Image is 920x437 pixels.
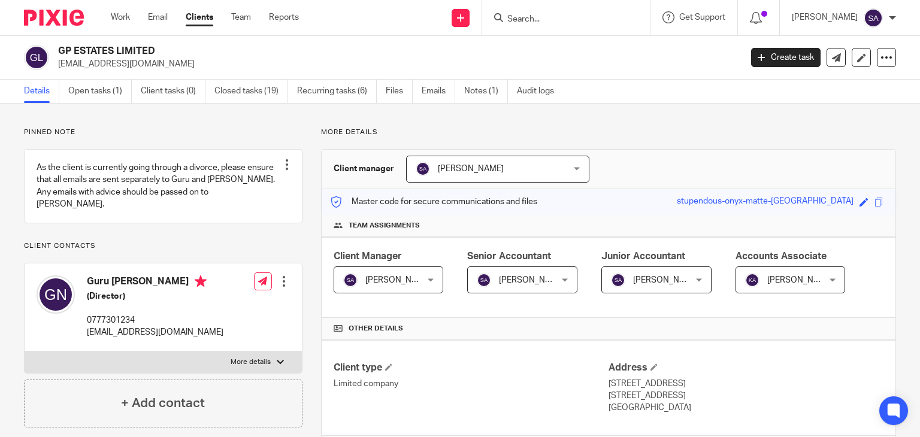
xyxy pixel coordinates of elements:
[87,326,223,338] p: [EMAIL_ADDRESS][DOMAIN_NAME]
[679,13,725,22] span: Get Support
[365,276,431,284] span: [PERSON_NAME]
[736,251,827,261] span: Accounts Associate
[24,80,59,103] a: Details
[343,273,358,287] img: svg%3E
[609,390,883,402] p: [STREET_ADDRESS]
[195,275,207,287] i: Primary
[864,8,883,28] img: svg%3E
[499,276,565,284] span: [PERSON_NAME]
[24,10,84,26] img: Pixie
[24,241,302,251] p: Client contacts
[269,11,299,23] a: Reports
[477,273,491,287] img: svg%3E
[141,80,205,103] a: Client tasks (0)
[767,276,833,284] span: [PERSON_NAME]
[68,80,132,103] a: Open tasks (1)
[121,394,205,412] h4: + Add contact
[517,80,563,103] a: Audit logs
[438,165,504,173] span: [PERSON_NAME]
[416,162,430,176] img: svg%3E
[609,378,883,390] p: [STREET_ADDRESS]
[58,58,733,70] p: [EMAIL_ADDRESS][DOMAIN_NAME]
[464,80,508,103] a: Notes (1)
[231,357,271,367] p: More details
[349,221,420,230] span: Team assignments
[633,276,699,284] span: [PERSON_NAME]
[111,11,130,23] a: Work
[24,45,49,70] img: svg%3E
[331,196,537,208] p: Master code for secure communications and files
[745,273,759,287] img: svg%3E
[601,251,685,261] span: Junior Accountant
[24,128,302,137] p: Pinned note
[609,402,883,414] p: [GEOGRAPHIC_DATA]
[422,80,455,103] a: Emails
[214,80,288,103] a: Closed tasks (19)
[386,80,413,103] a: Files
[297,80,377,103] a: Recurring tasks (6)
[148,11,168,23] a: Email
[334,251,402,261] span: Client Manager
[334,378,609,390] p: Limited company
[186,11,213,23] a: Clients
[677,195,854,209] div: stupendous-onyx-matte-[GEOGRAPHIC_DATA]
[467,251,551,261] span: Senior Accountant
[321,128,896,137] p: More details
[37,275,75,314] img: svg%3E
[611,273,625,287] img: svg%3E
[506,14,614,25] input: Search
[609,362,883,374] h4: Address
[87,314,223,326] p: 0777301234
[751,48,821,67] a: Create task
[792,11,858,23] p: [PERSON_NAME]
[334,362,609,374] h4: Client type
[58,45,598,57] h2: GP ESTATES LIMITED
[87,275,223,290] h4: Guru [PERSON_NAME]
[349,324,403,333] span: Other details
[87,290,223,302] h5: (Director)
[231,11,251,23] a: Team
[334,163,394,175] h3: Client manager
